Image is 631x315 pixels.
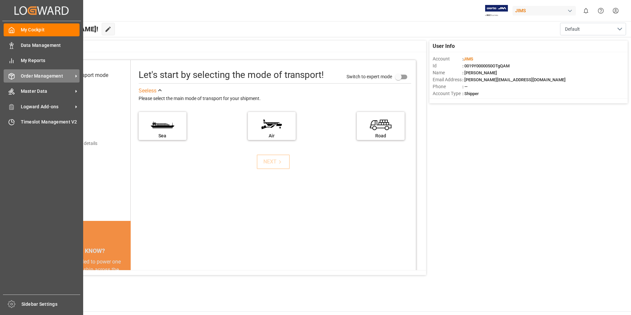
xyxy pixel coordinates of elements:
[463,56,473,61] span: JIMS
[579,3,593,18] button: show 0 new notifications
[433,76,462,83] span: Email Address
[513,4,579,17] button: JIMS
[433,90,462,97] span: Account Type
[513,6,576,16] div: JIMS
[433,83,462,90] span: Phone
[21,88,73,95] span: Master Data
[139,95,411,103] div: Please select the main mode of transport for your shipment.
[593,3,608,18] button: Help Center
[251,132,292,139] div: Air
[347,74,392,79] span: Switch to expert mode
[560,23,626,35] button: open menu
[4,39,80,52] a: Data Management
[433,62,462,69] span: Id
[433,55,462,62] span: Account
[142,132,183,139] div: Sea
[462,91,479,96] span: : Shipper
[4,54,80,67] a: My Reports
[462,77,566,82] span: : [PERSON_NAME][EMAIL_ADDRESS][DOMAIN_NAME]
[485,5,508,17] img: Exertis%20JAM%20-%20Email%20Logo.jpg_1722504956.jpg
[360,132,401,139] div: Road
[21,26,80,33] span: My Cockpit
[56,140,97,147] div: Add shipping details
[21,103,73,110] span: Logward Add-ons
[21,57,80,64] span: My Reports
[263,158,283,166] div: NEXT
[139,87,156,95] div: See less
[433,69,462,76] span: Name
[21,42,80,49] span: Data Management
[21,119,80,125] span: Timeslot Management V2
[4,116,80,128] a: Timeslot Management V2
[139,68,324,82] div: Let's start by selecting the mode of transport!
[21,73,73,80] span: Order Management
[462,84,468,89] span: : —
[462,63,510,68] span: : 0019Y0000050OTgQAM
[121,258,131,313] button: next slide / item
[27,23,98,35] span: Hello [PERSON_NAME]!
[462,56,473,61] span: :
[462,70,497,75] span: : [PERSON_NAME]
[565,26,580,33] span: Default
[257,155,290,169] button: NEXT
[433,42,455,50] span: User Info
[21,301,81,308] span: Sidebar Settings
[4,23,80,36] a: My Cockpit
